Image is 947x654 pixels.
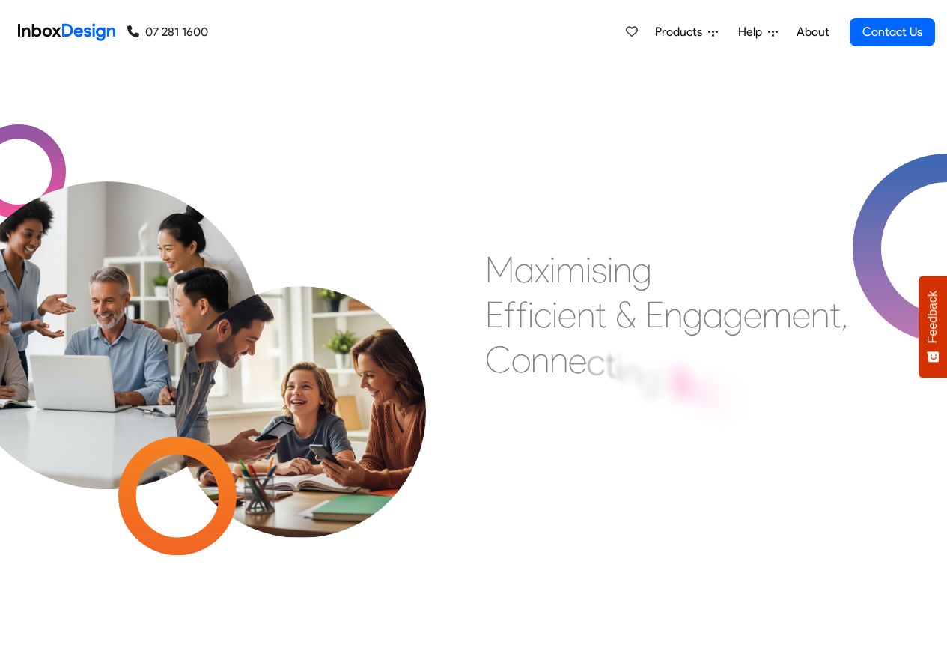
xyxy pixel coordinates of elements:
[534,292,552,337] div: c
[919,276,947,378] button: Feedback - Show survey
[762,292,792,337] div: m
[585,247,591,292] div: i
[504,292,516,337] div: f
[792,292,811,337] div: e
[605,342,616,387] div: t
[535,247,549,292] div: x
[127,23,208,41] a: 07 281 1600
[531,337,549,382] div: n
[703,292,723,337] div: a
[711,375,732,420] div: h
[485,337,511,382] div: C
[738,23,768,41] span: Help
[576,292,595,337] div: n
[655,23,708,41] span: Products
[555,247,585,292] div: m
[607,247,613,292] div: i
[811,292,829,337] div: n
[683,292,703,337] div: g
[552,292,558,337] div: i
[664,292,683,337] div: n
[485,292,504,337] div: E
[732,17,784,47] a: Help
[587,339,605,384] div: c
[549,247,555,292] div: i
[743,292,762,337] div: e
[622,349,641,394] div: n
[613,247,632,292] div: n
[841,292,848,337] div: ,
[558,292,576,337] div: e
[632,247,652,292] div: g
[792,17,833,47] a: About
[616,345,622,390] div: i
[528,292,534,337] div: i
[649,17,724,47] a: Products
[511,337,531,382] div: o
[595,292,606,337] div: t
[645,292,664,337] div: E
[549,337,568,382] div: n
[670,360,691,405] div: S
[615,292,636,337] div: &
[144,224,457,538] img: parents_with_child.png
[591,247,607,292] div: s
[516,292,528,337] div: f
[850,18,935,46] a: Contact Us
[514,247,535,292] div: a
[926,291,940,343] span: Feedback
[485,247,848,472] div: Maximising Efficient & Engagement, Connecting Schools, Families, and Students.
[723,292,743,337] div: g
[691,367,711,412] div: c
[485,247,514,292] div: M
[829,292,841,337] div: t
[568,338,587,383] div: e
[641,354,661,399] div: g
